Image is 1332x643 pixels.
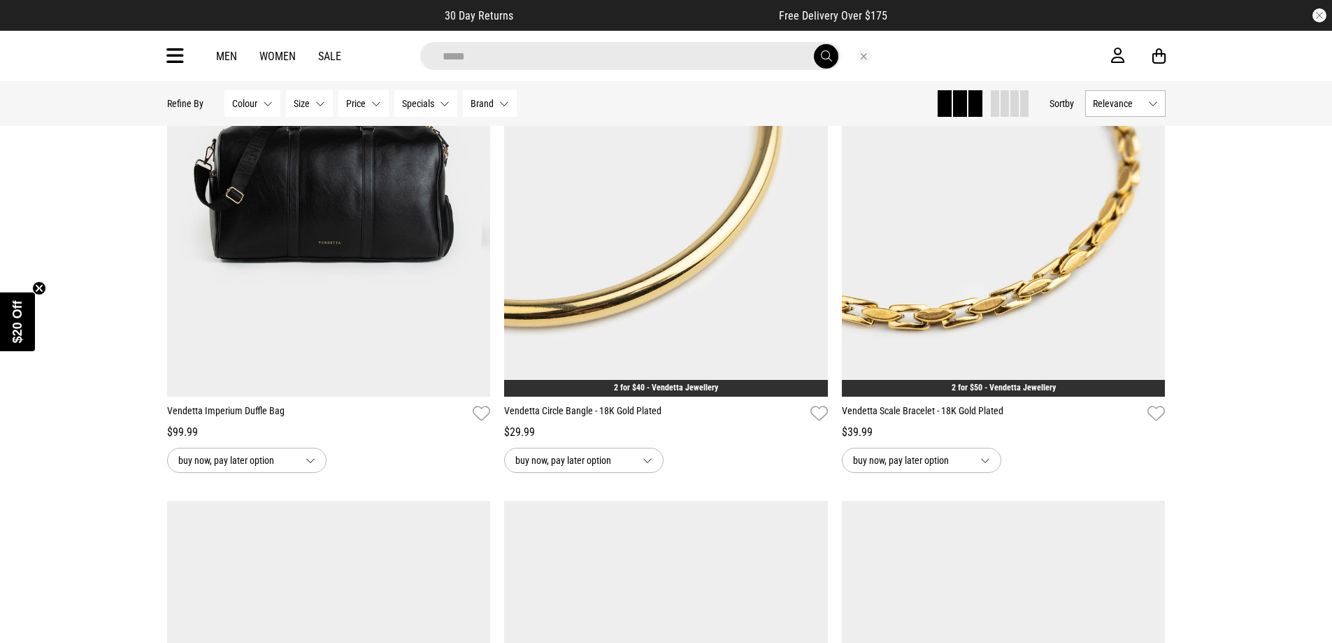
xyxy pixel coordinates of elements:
span: buy now, pay later option [853,452,969,469]
span: $20 Off [10,300,24,343]
span: Brand [471,98,494,109]
button: Brand [463,90,517,117]
div: $99.99 [167,424,491,441]
a: Vendetta Scale Bracelet - 18K Gold Plated [842,404,1143,424]
div: $29.99 [504,424,828,441]
span: Price [346,98,366,109]
span: 30 Day Returns [445,9,513,22]
button: Price [338,90,389,117]
span: Free Delivery Over $175 [779,9,887,22]
a: Men [216,50,237,63]
div: $39.99 [842,424,1166,441]
span: buy now, pay later option [515,452,631,469]
button: Size [286,90,333,117]
span: buy now, pay later option [178,452,294,469]
a: Vendetta Circle Bangle - 18K Gold Plated [504,404,805,424]
p: Refine By [167,98,203,109]
iframe: Customer reviews powered by Trustpilot [541,8,751,22]
button: Close teaser [32,281,46,295]
span: Size [294,98,310,109]
button: Open LiveChat chat widget [11,6,53,48]
a: Sale [318,50,341,63]
span: Specials [402,98,434,109]
button: buy now, pay later option [504,448,664,473]
button: buy now, pay later option [842,448,1001,473]
span: by [1065,98,1074,109]
a: 2 for $40 - Vendetta Jewellery [614,383,718,393]
a: Vendetta Imperium Duffle Bag [167,404,468,424]
a: Women [259,50,296,63]
button: Specials [394,90,457,117]
span: Colour [232,98,257,109]
button: Sortby [1050,95,1074,112]
button: Colour [224,90,280,117]
a: 2 for $50 - Vendetta Jewellery [952,383,1056,393]
button: Close search [857,48,872,64]
span: Relevance [1093,98,1143,109]
button: Relevance [1085,90,1166,117]
button: buy now, pay later option [167,448,327,473]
